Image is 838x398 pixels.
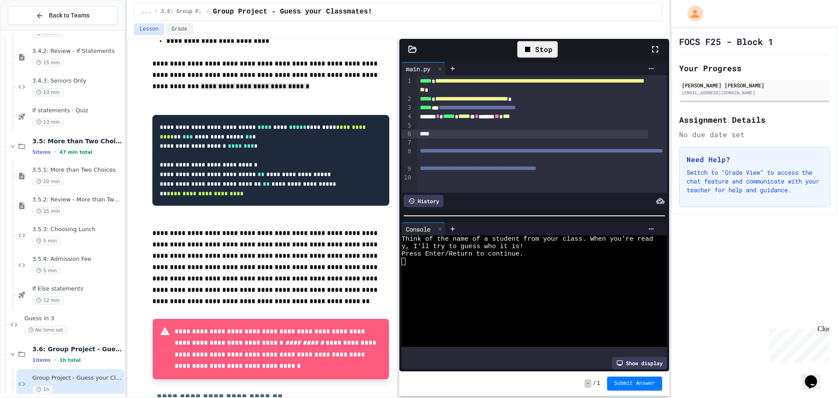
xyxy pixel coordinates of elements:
div: main.py [402,62,446,75]
div: My Account [678,3,705,24]
span: 3.6: Group Project - Guess your Classmates! [32,345,123,353]
h3: Need Help? [687,154,823,165]
span: No time set [24,326,67,334]
div: [EMAIL_ADDRESS][DOMAIN_NAME] [682,90,828,96]
span: 3.4.3: Seniors Only [32,77,123,85]
div: Chat with us now!Close [3,3,60,55]
span: - [584,379,591,388]
p: Switch to "Grade View" to access the chat feature and communicate with your teacher for help and ... [687,168,823,194]
div: main.py [402,64,435,73]
span: 3.5.1: More than Two Choices [32,166,123,174]
div: 4 [402,112,412,121]
div: No due date set [679,129,830,140]
span: If Else statements [32,285,123,293]
div: 5 [402,121,412,130]
span: 3.5.3: Choosing Lunch [32,226,123,233]
div: [PERSON_NAME] [PERSON_NAME] [682,81,828,89]
button: Lesson [134,24,164,35]
div: Console [402,225,435,234]
span: 12 min [32,296,64,305]
span: 15 min [32,59,64,67]
span: 10 min [32,88,64,97]
span: Press Enter/Return to continue. [402,250,523,258]
div: Show display [612,357,667,369]
span: 10 min [32,177,64,186]
div: 2 [402,95,412,104]
span: 3.5.4: Admission Fee [32,256,123,263]
span: 3.4.2: Review - If Statements [32,48,123,55]
span: 3.6: Group Project - Guess your Classmates! [161,8,203,15]
span: • [54,149,56,156]
span: Guess in 3 [24,315,123,322]
span: 5 min [32,237,61,245]
span: Submit Answer [614,380,655,387]
span: 13 min [32,118,64,126]
span: Group Project - Guess your Classmates! [32,374,123,382]
h2: Your Progress [679,62,830,74]
button: Grade [166,24,193,35]
span: / [206,8,209,15]
iframe: chat widget [766,325,829,362]
span: • [54,356,56,363]
span: 3.5: More than Two Choices [32,137,123,145]
span: / [154,8,157,15]
span: 1h [32,385,53,394]
span: ... [141,8,151,15]
span: 15 min [32,207,64,215]
span: 1h total [59,357,81,363]
span: 1 [597,380,600,387]
div: 3 [402,104,412,112]
button: Submit Answer [607,377,662,391]
span: 3.5.2: Review - More than Two Choices [32,196,123,204]
span: Group Project - Guess your Classmates! [213,7,372,17]
span: If statements - Quiz [32,107,123,114]
span: y, I'll try to guess who it is! [402,243,523,250]
div: Stop [517,41,558,58]
span: 5 min [32,266,61,275]
span: / [593,380,596,387]
div: 6 [402,130,412,138]
iframe: chat widget [801,363,829,389]
span: 47 min total [59,149,92,155]
h2: Assignment Details [679,114,830,126]
span: Think of the name of a student from your class. When you're read [402,235,653,243]
div: 10 [402,173,412,182]
button: Back to Teams [8,6,117,25]
div: 8 [402,147,412,165]
div: History [404,195,443,207]
span: Back to Teams [49,11,89,20]
div: 7 [402,138,412,147]
h1: FOCS F25 - Block 1 [679,35,773,48]
div: Console [402,222,446,235]
div: 9 [402,165,412,173]
span: 5 items [32,149,51,155]
span: 1 items [32,357,51,363]
div: 1 [402,77,412,95]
